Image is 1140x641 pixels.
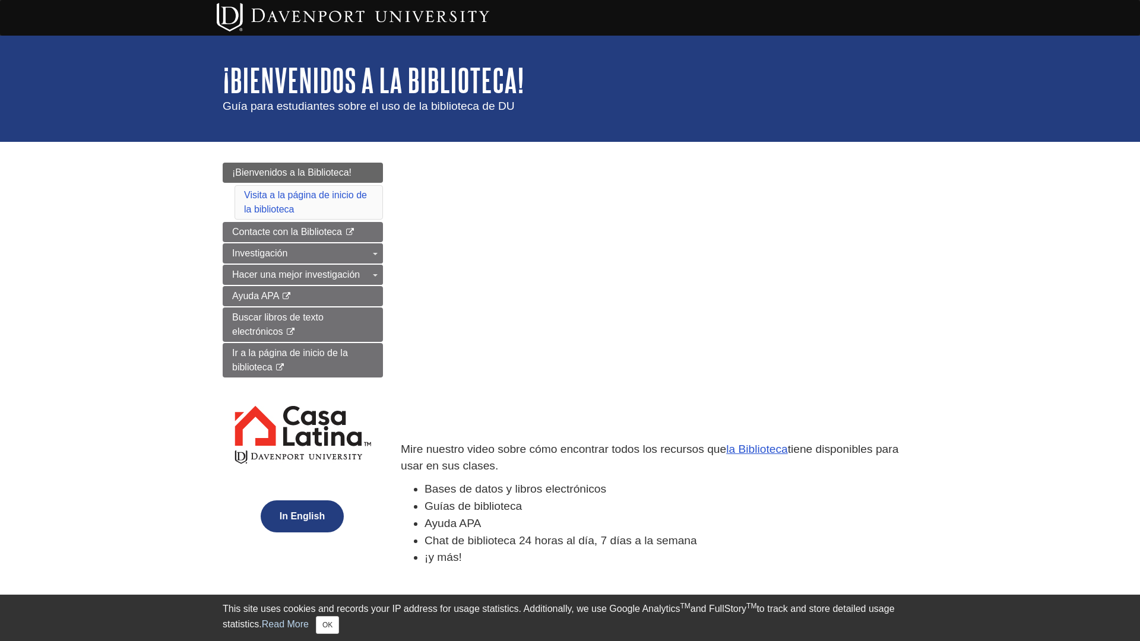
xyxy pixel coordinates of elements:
span: Ayuda APA [232,291,279,301]
a: Ayuda APA [223,286,383,306]
a: la Biblioteca [726,443,787,455]
a: Read More [262,619,309,629]
button: In English [261,500,344,532]
a: Ir a la página de inicio de la biblioteca [223,343,383,377]
a: Visita a la página de inicio de la biblioteca [244,190,367,214]
li: Guías de biblioteca [425,498,917,515]
i: This link opens in a new window [281,293,292,300]
a: Contacte con la Biblioteca [223,222,383,242]
li: Chat de biblioteca 24 horas al día, 7 días a la semana [425,532,917,550]
span: Guía para estudiantes sobre el uso de la biblioteca de DU [223,100,515,112]
p: Mire nuestro video sobre cómo encontrar todos los recursos que tiene disponibles para usar en sus... [401,441,917,475]
sup: TM [746,602,756,610]
span: Contacte con la Biblioteca [232,227,342,237]
i: This link opens in a new window [286,328,296,336]
li: Bases de datos y libros electrónicos [425,481,917,498]
span: Buscar libros de texto electrónicos [232,312,324,337]
div: Guide Pages [223,163,383,553]
a: Buscar libros de texto electrónicos [223,307,383,342]
li: ¡y más! [425,549,917,566]
span: Ir a la página de inicio de la biblioteca [232,348,348,372]
a: ¡Bienvenidos a la Biblioteca! [223,163,383,183]
span: ¡Bienvenidos a la Biblioteca! [232,167,351,177]
sup: TM [680,602,690,610]
a: In English [258,511,347,521]
div: This site uses cookies and records your IP address for usage statistics. Additionally, we use Goo... [223,602,917,634]
h1: ¡Bienvenidos a la Biblioteca! [223,62,917,98]
span: Hacer una mejor investigación [232,269,360,280]
a: Hacer una mejor investigación [223,265,383,285]
span: Investigación [232,248,287,258]
img: Davenport University [217,3,489,31]
li: Ayuda APA [425,515,917,532]
i: This link opens in a new window [275,364,285,372]
i: This link opens in a new window [344,229,354,236]
button: Close [316,616,339,634]
a: Investigación [223,243,383,264]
